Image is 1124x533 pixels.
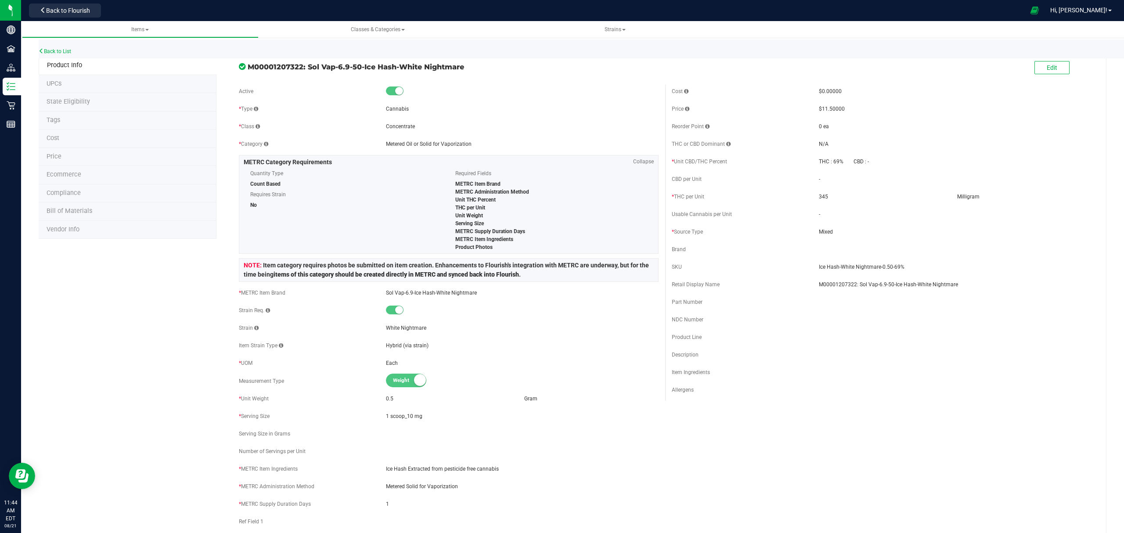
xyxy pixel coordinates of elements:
span: Product Info [47,61,82,69]
span: Description [672,352,699,358]
span: Concentrate [386,123,415,130]
span: METRC Supply Duration Days [455,228,525,234]
span: Metered Oil or Solid for Vaporization [386,141,472,147]
span: In Sync [239,62,245,71]
span: Cannabis [386,106,409,112]
span: Measurement Type [239,378,284,384]
button: Back to Flourish [29,4,101,18]
span: METRC Item Brand [455,181,501,187]
span: UOM [239,360,252,366]
span: 1 scoop_10 mg [386,412,659,420]
span: Product Line [672,334,702,340]
span: Hi, [PERSON_NAME]! [1050,7,1107,14]
span: M00001207322: Sol Vap-6.9-50-Ice Hash-White Nightmare [819,281,1092,288]
span: Each [386,360,398,366]
span: Category [239,141,268,147]
span: Unit CBD/THC Percent [672,158,727,165]
span: No [250,202,257,208]
inline-svg: Company [7,25,15,34]
span: CBD : - [854,158,869,165]
span: Items [131,26,149,32]
span: Number of Servings per Unit [239,448,306,454]
span: Hybrid (via strain) [386,342,429,349]
span: THC per Unit [455,205,485,211]
span: Reorder Point [672,123,710,130]
inline-svg: Reports [7,120,15,129]
inline-svg: Retail [7,101,15,110]
iframe: Resource center [9,463,35,489]
span: Compliance [47,189,81,197]
span: Edit [1047,64,1057,71]
span: Milligram [957,194,980,200]
span: Type [239,106,258,112]
span: - [819,176,820,182]
span: METRC Item Brand [239,290,285,296]
span: Back to Flourish [46,7,90,14]
span: 345 [819,194,828,200]
span: Ecommerce [47,171,81,178]
span: Item Strain Type [239,342,283,349]
span: Collapse [633,158,654,166]
span: Strain Req. [239,307,270,313]
span: Price [47,153,61,160]
span: Bill of Materials [47,207,92,215]
span: Metered Solid for Vaporization [386,483,659,490]
span: Open Ecommerce Menu [1025,2,1045,19]
span: Ref Field 1 [239,519,263,525]
span: Class [239,123,260,130]
span: THC per Unit [672,194,704,200]
span: White Nightmare [386,325,426,331]
span: METRC Category Requirements [244,158,332,166]
span: - [819,211,820,217]
span: Serving Size [455,220,484,227]
span: Ice Hash-White Nightmare-0.50-69% [819,263,1092,271]
span: Serving Size in Grams [239,431,290,437]
span: Source Type [672,229,703,235]
span: CBD per Unit [672,176,702,182]
p: 11:44 AM EDT [4,499,17,522]
span: N/A [819,141,829,147]
span: Weight [393,374,432,387]
span: Product Photos [455,244,493,250]
span: Cost [672,88,688,94]
span: Cost [47,134,59,142]
a: Back to List [39,48,71,54]
span: Count Based [250,181,281,187]
span: 0.5 [386,396,393,402]
span: NDC Number [672,317,703,323]
span: 0 ea [819,123,829,130]
span: Serving Size [239,413,270,419]
span: Required Fields [455,167,647,180]
span: Requires Strain [250,188,442,201]
span: Allergens [672,387,694,393]
span: Retail Display Name [672,281,720,288]
span: $11.50000 [819,106,845,112]
span: METRC Administration Method [239,483,314,490]
inline-svg: Facilities [7,44,15,53]
span: Vendor Info [47,226,79,233]
span: METRC Item Ingredients [239,466,298,472]
span: Quantity Type [250,167,442,180]
span: $0.00000 [819,88,842,94]
span: Tag [47,80,61,87]
span: Price [672,106,689,112]
inline-svg: Inventory [7,82,15,91]
p: 08/21 [4,522,17,529]
span: Unit Weight [239,396,269,402]
span: METRC Item Ingredients [455,236,513,242]
span: Active [239,88,253,94]
span: 1 [386,500,659,508]
span: Usable Cannabis per Unit [672,211,732,217]
span: Ice Hash Extracted from pesticide free cannabis [386,465,659,473]
span: Unit Weight [455,212,483,219]
span: Mixed [819,228,1092,236]
span: Gram [524,396,537,402]
span: Tag [47,98,90,105]
span: Tag [47,116,60,124]
span: Brand [672,246,686,252]
span: SKU [672,264,682,270]
span: THC or CBD Dominant [672,141,731,147]
span: Strain [239,325,259,331]
span: Sol Vap-6.9-Ice Hash-White Nightmare [386,290,477,296]
span: Classes & Categories [351,26,405,32]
